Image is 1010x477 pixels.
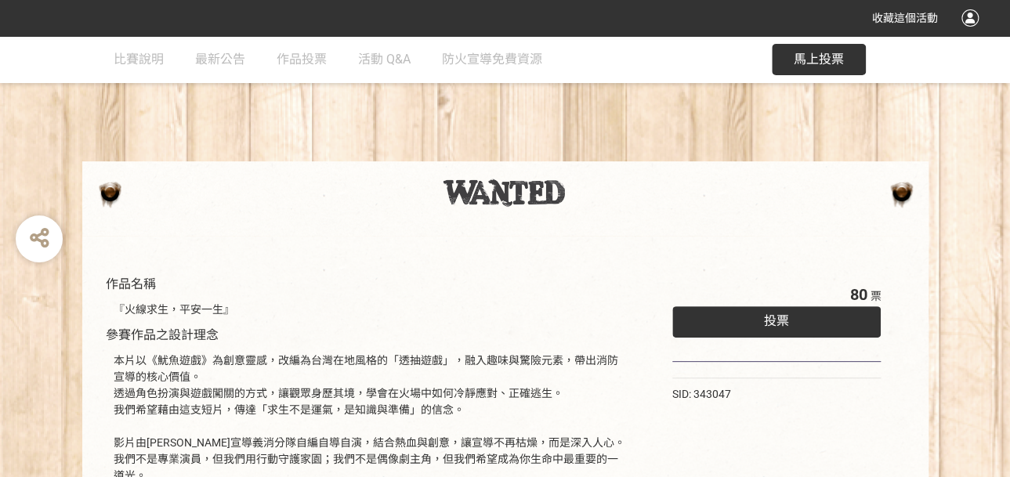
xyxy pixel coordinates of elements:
[672,388,731,400] span: SID: 343047
[849,285,867,304] span: 80
[106,327,219,342] span: 參賽作品之設計理念
[358,52,411,67] span: 活動 Q&A
[794,52,844,67] span: 馬上投票
[442,52,542,67] span: 防火宣導免費資源
[442,36,542,83] a: 防火宣導免費資源
[772,44,866,75] button: 馬上投票
[358,36,411,83] a: 活動 Q&A
[114,36,164,83] a: 比賽說明
[106,276,156,291] span: 作品名稱
[114,52,164,67] span: 比賽說明
[870,290,881,302] span: 票
[195,52,245,67] span: 最新公告
[872,12,938,24] span: 收藏這個活動
[764,313,789,328] span: 投票
[277,36,327,83] a: 作品投票
[195,36,245,83] a: 最新公告
[114,302,625,318] div: 『火線求生，平安一生』
[277,52,327,67] span: 作品投票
